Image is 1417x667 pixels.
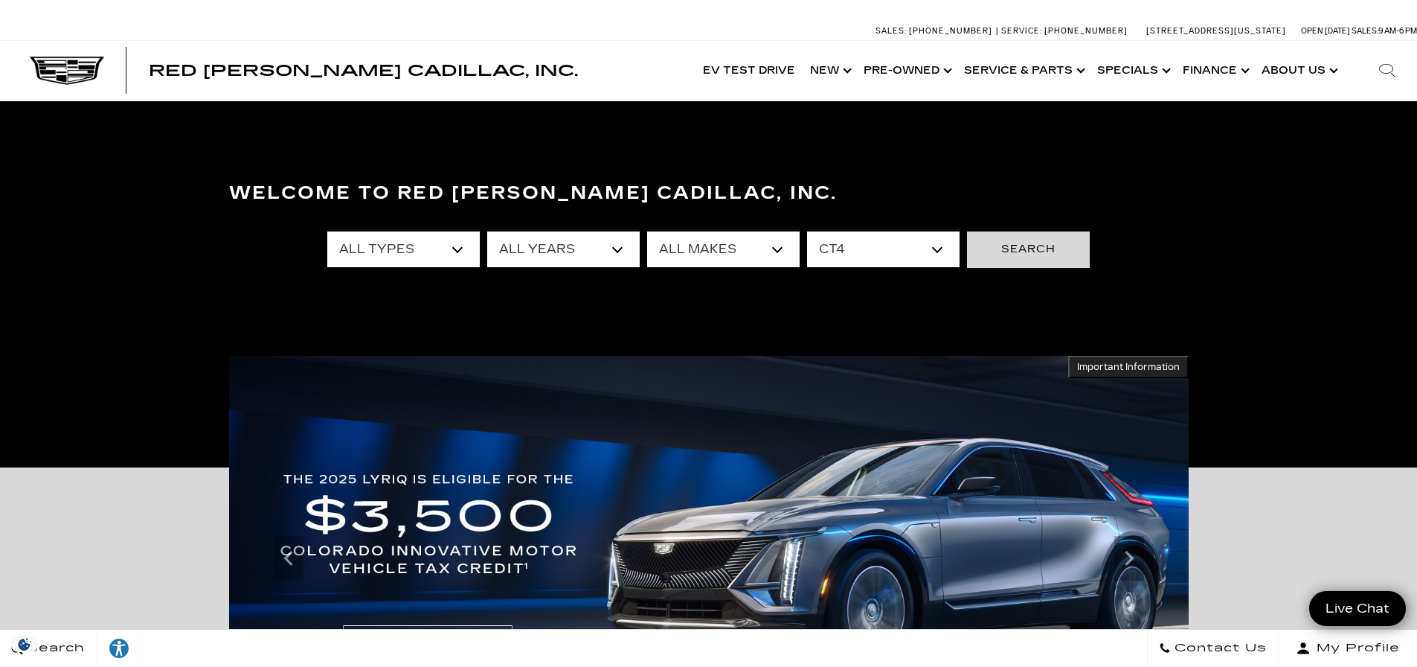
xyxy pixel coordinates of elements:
a: Red [PERSON_NAME] Cadillac, Inc. [149,63,578,78]
select: Filter by make [647,232,800,267]
img: Opt-Out Icon [7,636,42,652]
a: New [803,41,856,100]
span: Search [23,638,85,659]
div: Search [1357,41,1417,100]
a: Explore your accessibility options [97,630,142,667]
a: Live Chat [1309,591,1406,626]
a: Sales: [PHONE_NUMBER] [875,27,996,35]
div: Explore your accessibility options [97,637,141,660]
img: Cadillac Dark Logo with Cadillac White Text [30,57,104,85]
span: Sales: [875,26,907,36]
span: Open [DATE] [1301,26,1350,36]
a: Contact Us [1147,630,1279,667]
span: [PHONE_NUMBER] [1044,26,1128,36]
select: Filter by year [487,232,640,267]
select: Filter by type [327,232,480,267]
a: Finance [1175,41,1254,100]
span: Service: [1001,26,1042,36]
a: About Us [1254,41,1343,100]
span: Contact Us [1171,638,1267,659]
button: Open user profile menu [1279,630,1417,667]
h3: Welcome to Red [PERSON_NAME] Cadillac, Inc. [229,179,1189,208]
a: [STREET_ADDRESS][US_STATE] [1146,26,1286,36]
select: Filter by model [807,232,960,267]
span: Red [PERSON_NAME] Cadillac, Inc. [149,62,578,80]
span: Important Information [1077,361,1180,373]
a: EV Test Drive [695,41,803,100]
div: Next [1114,536,1144,581]
span: My Profile [1311,638,1400,659]
button: Important Information [1068,356,1189,378]
span: Sales: [1352,26,1378,36]
a: Pre-Owned [856,41,957,100]
a: Specials [1090,41,1175,100]
a: Service & Parts [957,41,1090,100]
div: Previous [274,536,303,581]
span: [PHONE_NUMBER] [909,26,992,36]
section: Click to Open Cookie Consent Modal [7,636,42,652]
span: 9 AM-6 PM [1378,26,1417,36]
a: Accessible Carousel [240,244,241,245]
span: Live Chat [1318,600,1397,617]
a: Service: [PHONE_NUMBER] [996,27,1131,35]
button: Search [967,232,1090,267]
